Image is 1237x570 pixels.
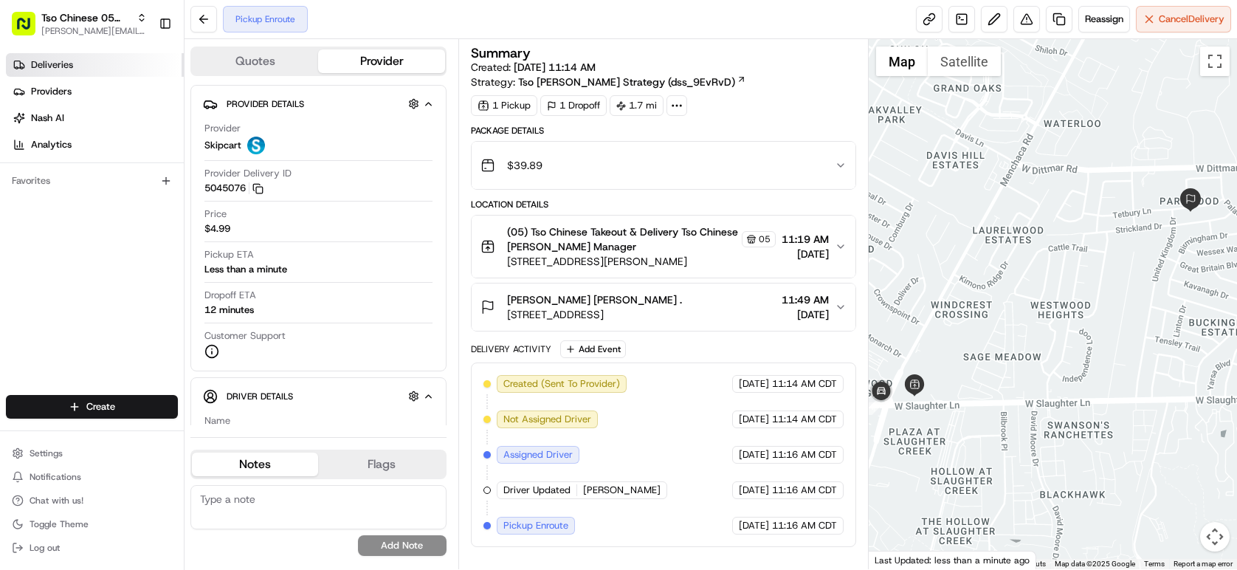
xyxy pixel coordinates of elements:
span: Provider Delivery ID [204,167,292,180]
span: 11:14 AM CDT [772,413,837,426]
button: Start new chat [251,145,269,163]
span: Notifications [30,471,81,483]
button: Reassign [1078,6,1130,32]
span: Map data ©2025 Google [1055,560,1135,568]
div: Delivery Activity [471,343,551,355]
button: Create [6,395,178,419]
button: CancelDelivery [1136,6,1231,32]
button: $39.89 [472,142,855,189]
button: Notifications [6,467,178,487]
span: [DATE] [782,247,829,261]
a: 📗Knowledge Base [9,208,119,235]
button: 5045076 [204,182,263,195]
img: Nash [15,15,44,44]
span: Settings [30,447,63,459]
span: Created (Sent To Provider) [503,377,620,391]
a: Nash AI [6,106,184,130]
span: [STREET_ADDRESS] [507,307,682,322]
button: Settings [6,443,178,464]
span: [DATE] [739,413,769,426]
span: 11:16 AM CDT [772,519,837,532]
span: Dropoff ETA [204,289,256,302]
span: 11:49 AM [782,292,829,307]
button: Log out [6,538,178,558]
button: Flags [318,453,444,476]
span: Deliveries [31,58,73,72]
span: 11:16 AM CDT [772,484,837,497]
span: 11:19 AM [782,232,829,247]
input: Clear [38,95,244,111]
div: Location Details [471,199,856,210]
a: Analytics [6,133,184,157]
span: 05 [759,233,771,245]
button: Quotes [192,49,318,73]
div: Favorites [6,169,178,193]
a: Report a map error [1174,560,1233,568]
a: Powered byPylon [104,250,179,261]
a: Open this area in Google Maps (opens a new window) [872,550,921,569]
span: Toggle Theme [30,518,89,530]
span: Provider [204,122,241,135]
span: (05) Tso Chinese Takeout & Delivery Tso Chinese [PERSON_NAME] Manager [507,224,739,254]
p: Welcome 👋 [15,59,269,83]
span: Provider Details [227,98,304,110]
span: Skipcart [204,139,241,152]
button: [PERSON_NAME] [PERSON_NAME] .[STREET_ADDRESS]11:49 AM[DATE] [472,284,855,331]
span: Analytics [31,138,72,151]
a: Tso [PERSON_NAME] Strategy (dss_9EvRvD) [518,75,746,89]
div: Start new chat [50,141,242,156]
span: Reassign [1085,13,1123,26]
div: We're available if you need us! [50,156,187,168]
div: 📗 [15,216,27,227]
a: 💻API Documentation [119,208,243,235]
div: 1.7 mi [610,95,664,116]
img: profile_skipcart_partner.png [247,137,265,154]
span: [DATE] 11:14 AM [514,61,596,74]
span: Knowledge Base [30,214,113,229]
span: Log out [30,542,60,554]
span: Tso [PERSON_NAME] Strategy (dss_9EvRvD) [518,75,735,89]
button: Notes [192,453,318,476]
a: Providers [6,80,184,103]
button: Provider Details [203,92,434,116]
span: Created: [471,60,596,75]
div: Package Details [471,125,856,137]
span: [DATE] [782,307,829,322]
button: Map camera controls [1200,522,1230,552]
img: 1736555255976-a54dd68f-1ca7-489b-9aae-adbdc363a1c4 [15,141,41,168]
img: Google [872,550,921,569]
span: [DATE] [739,448,769,461]
span: Create [86,400,115,413]
span: Driver Details [227,391,293,402]
span: [PERSON_NAME] [PERSON_NAME] . [507,292,682,307]
span: Pickup ETA [204,248,254,261]
span: [STREET_ADDRESS][PERSON_NAME] [507,254,776,269]
span: Customer Support [204,329,286,343]
button: (05) Tso Chinese Takeout & Delivery Tso Chinese [PERSON_NAME] Manager05[STREET_ADDRESS][PERSON_NA... [472,216,855,278]
div: 4 [864,399,880,415]
button: Toggle Theme [6,514,178,535]
button: Tso Chinese 05 [PERSON_NAME] [41,10,131,25]
span: Assigned Driver [503,448,573,461]
button: Show satellite imagery [928,47,1001,76]
div: Last Updated: less than a minute ago [869,551,1036,569]
button: Chat with us! [6,490,178,511]
a: Terms (opens in new tab) [1144,560,1165,568]
span: [PERSON_NAME] [583,484,661,497]
button: Toggle fullscreen view [1200,47,1230,76]
span: Cancel Delivery [1159,13,1224,26]
div: 1 Dropoff [540,95,607,116]
span: Name [204,414,230,427]
div: 1 Pickup [471,95,537,116]
button: Add Event [560,340,626,358]
button: Driver Details [203,384,434,408]
button: Provider [318,49,444,73]
span: [PERSON_NAME][EMAIL_ADDRESS][DOMAIN_NAME] [41,25,147,37]
span: 11:16 AM CDT [772,448,837,461]
span: Providers [31,85,72,98]
span: [DATE] [739,519,769,532]
span: [DATE] [739,484,769,497]
a: Deliveries [6,53,184,77]
div: 💻 [125,216,137,227]
button: Tso Chinese 05 [PERSON_NAME][PERSON_NAME][EMAIL_ADDRESS][DOMAIN_NAME] [6,6,153,41]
